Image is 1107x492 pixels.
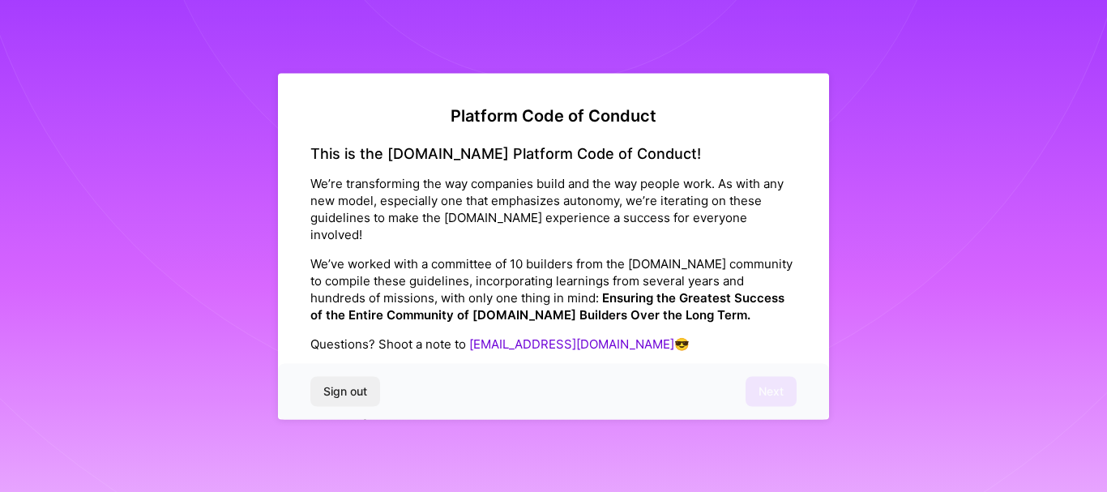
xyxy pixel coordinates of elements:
strong: Ensuring the Greatest Success of the Entire Community of [DOMAIN_NAME] Builders Over the Long Term. [310,290,784,323]
h4: This is the [DOMAIN_NAME] Platform Code of Conduct! [310,144,797,162]
p: We’ve worked with a committee of 10 builders from the [DOMAIN_NAME] community to compile these gu... [310,255,797,323]
p: We’re transforming the way companies build and the way people work. As with any new model, especi... [310,175,797,243]
h2: Platform Code of Conduct [310,105,797,125]
p: Questions? Shoot a note to 😎 [310,336,797,353]
span: Sign out [323,383,367,400]
button: Sign out [310,377,380,406]
a: [EMAIL_ADDRESS][DOMAIN_NAME] [469,336,674,352]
